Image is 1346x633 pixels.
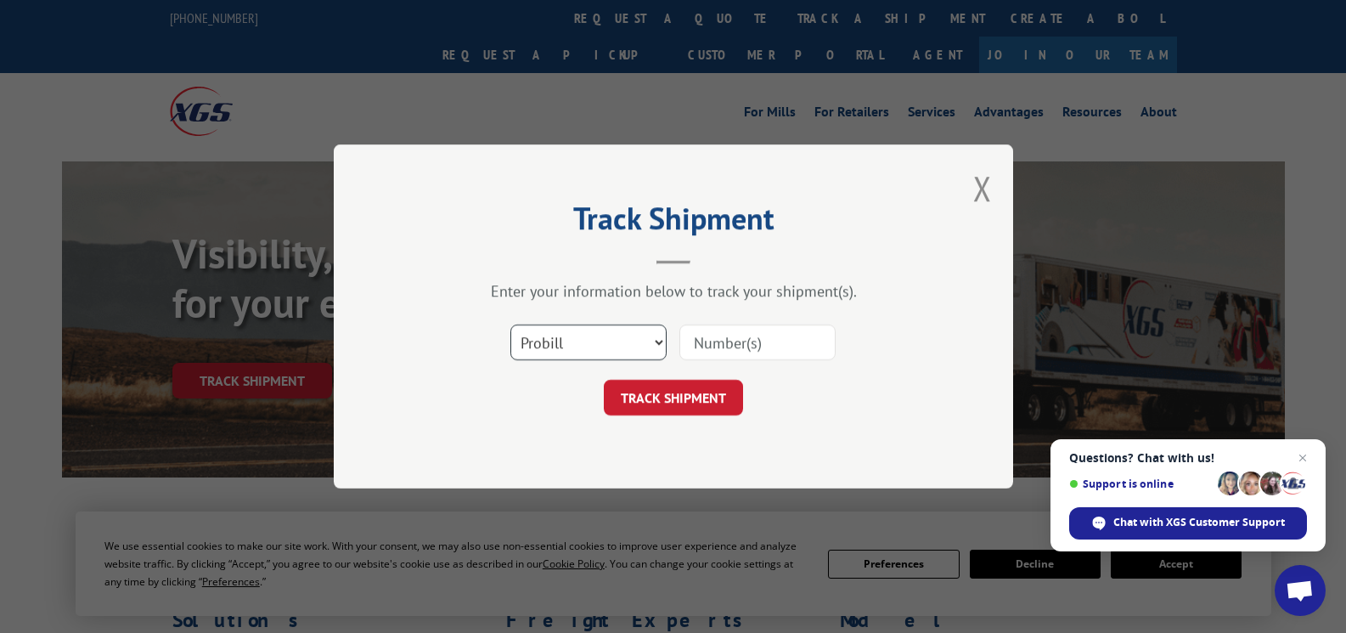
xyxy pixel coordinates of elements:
[1069,478,1212,490] span: Support is online
[1069,451,1307,465] span: Questions? Chat with us!
[973,166,992,211] button: Close modal
[1275,565,1326,616] a: Open chat
[604,380,743,415] button: TRACK SHIPMENT
[419,206,928,239] h2: Track Shipment
[419,281,928,301] div: Enter your information below to track your shipment(s).
[1069,507,1307,540] span: Chat with XGS Customer Support
[1113,515,1285,530] span: Chat with XGS Customer Support
[679,325,836,360] input: Number(s)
